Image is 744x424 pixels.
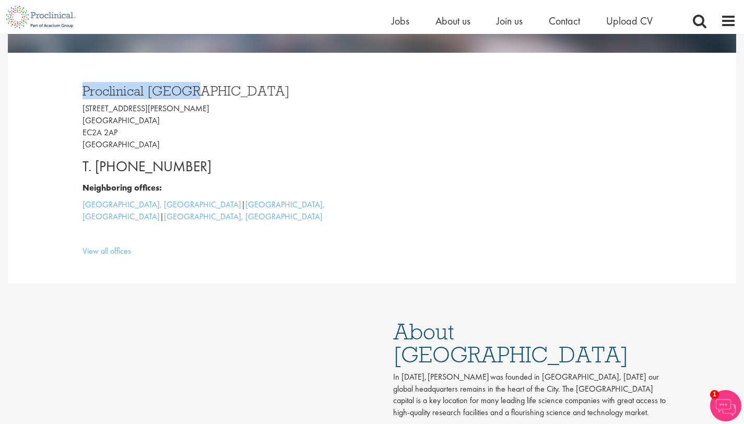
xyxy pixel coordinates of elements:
a: [GEOGRAPHIC_DATA], [GEOGRAPHIC_DATA] [82,199,325,222]
a: About us [435,14,470,28]
b: Neighboring offices: [82,182,162,193]
a: Join us [497,14,523,28]
a: [GEOGRAPHIC_DATA], [GEOGRAPHIC_DATA] [164,211,323,222]
p: [STREET_ADDRESS][PERSON_NAME] [GEOGRAPHIC_DATA] EC2A 2AP [GEOGRAPHIC_DATA] [82,103,364,150]
img: Chatbot [710,390,741,421]
p: In [DATE], [PERSON_NAME] was founded in [GEOGRAPHIC_DATA], [DATE] our global headquarters remains... [393,371,670,419]
a: [GEOGRAPHIC_DATA], [GEOGRAPHIC_DATA] [82,199,241,210]
h1: About [GEOGRAPHIC_DATA] [393,320,670,366]
a: Contact [549,14,580,28]
p: | | [82,199,364,223]
a: Jobs [392,14,409,28]
a: View all offices [82,245,131,256]
span: 1 [710,390,719,399]
a: Upload CV [606,14,653,28]
p: T. [PHONE_NUMBER] [82,156,364,177]
h3: Proclinical [GEOGRAPHIC_DATA] [82,84,364,98]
